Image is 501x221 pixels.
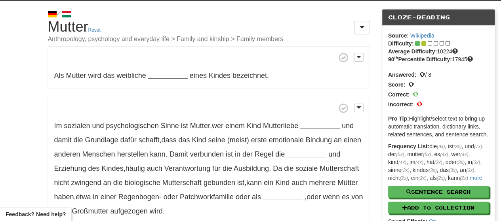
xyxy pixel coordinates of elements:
[161,136,176,144] span: dass
[434,160,442,165] em: (3x)
[64,122,90,130] span: sozialen
[415,160,423,165] em: (4x)
[147,164,162,172] span: auch
[190,150,224,158] span: verbunden
[54,72,64,79] span: Als
[401,168,409,173] em: (3x)
[460,176,468,181] em: (2x)
[306,136,332,144] span: Bindung
[429,168,436,173] em: (3x)
[400,176,408,181] em: (2x)
[66,72,86,79] span: Mutter
[263,193,303,201] strong: __________
[469,175,482,181] a: more
[269,136,304,144] span: emotionale
[54,122,62,130] span: Im
[295,164,318,172] span: soziale
[388,56,452,62] strong: 90 Percentile Difficulty:
[382,9,495,26] div: Cloze-Reading
[227,136,249,144] span: (meist)
[396,152,404,157] em: (5x)
[247,122,261,130] span: Kind
[71,179,101,187] span: zwingend
[48,9,370,19] div: /
[291,179,307,187] span: auch
[388,202,489,213] button: Add to Collection
[148,72,188,79] strong: __________
[457,160,465,165] em: (3x)
[209,72,230,79] span: Kindes
[388,69,489,79] div: / 8
[110,207,147,215] span: aufgezogen
[117,150,148,158] span: herstellen
[212,122,223,130] span: wer
[113,179,123,187] span: die
[263,122,298,130] span: Mutterliebe
[342,193,349,201] span: es
[54,164,359,201] span: , ,
[398,160,406,165] em: (4x)
[208,136,225,144] span: seine
[54,193,74,201] span: haben
[178,136,190,144] span: das
[93,193,99,201] span: in
[394,55,398,60] sup: th
[388,81,406,88] strong: Score:
[190,72,269,79] span: .
[88,72,101,79] span: wird
[164,164,210,172] span: Verantwortung
[225,122,245,130] span: einem
[388,55,489,63] div: 17945
[388,142,489,182] p: die , ist , und , der , mutter , es , wer , kind , im , hat , oder , in , sinne , kindes , das , ...
[82,150,115,158] span: Menschen
[204,179,235,187] span: gebunden
[164,193,178,201] span: oder
[337,179,358,187] span: Mütter
[388,47,489,55] div: 10224
[436,176,444,181] em: (2x)
[118,193,162,201] span: Regenbogen-
[287,150,326,158] strong: __________
[102,164,124,172] span: Kindes
[453,144,461,149] em: (8x)
[417,99,422,108] span: 0
[54,122,300,130] span: ,
[388,48,437,55] strong: Average Difficulty:
[423,152,431,157] em: (5x)
[170,150,188,158] span: Damit
[190,72,207,79] span: eines
[48,19,370,43] h1: Mutter
[242,150,253,158] span: der
[264,179,273,187] span: ein
[449,168,457,173] em: (3x)
[419,70,425,78] span: 0
[351,193,363,201] span: von
[181,122,188,130] span: ist
[88,27,100,33] a: Reset
[410,32,434,39] a: Wikipedia
[126,164,145,172] span: häufig
[328,150,340,158] span: und
[237,179,244,187] span: ist
[284,164,293,172] span: die
[232,72,267,79] span: bezeichnet
[275,179,290,187] span: Kind
[103,179,111,187] span: an
[251,136,267,144] span: erste
[54,179,69,187] span: nicht
[88,164,99,172] span: des
[255,150,273,158] span: Regel
[236,193,250,201] span: oder
[472,160,480,165] em: (3x)
[388,40,414,47] strong: Difficulty:
[408,79,414,88] span: 0
[117,72,146,79] span: weibliche
[252,193,261,201] span: als
[54,122,361,158] span: , .
[85,136,118,144] span: Grundlage
[101,193,116,201] span: einer
[388,72,417,78] strong: Answered:
[180,193,234,201] span: Patchworkfamilie
[212,164,221,172] span: für
[92,122,104,130] span: und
